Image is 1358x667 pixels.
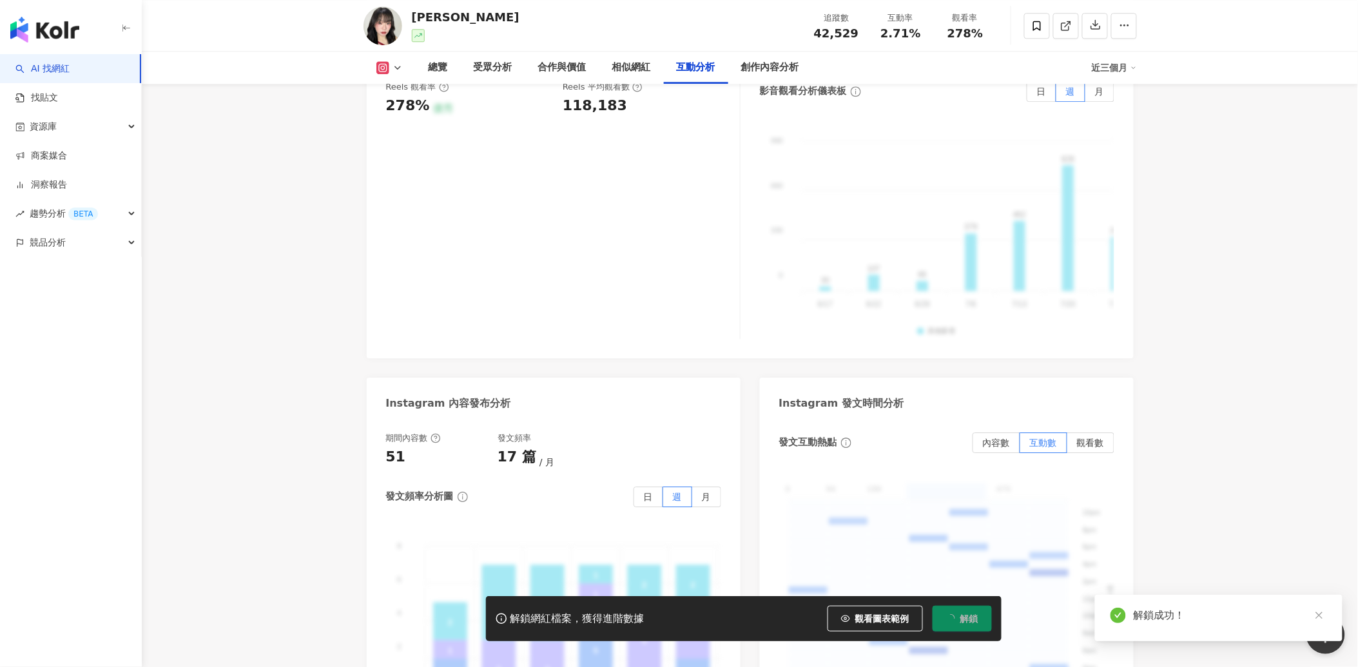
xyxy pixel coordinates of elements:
[677,60,715,75] div: 互動分析
[510,612,645,626] div: 解鎖網紅檔案，獲得進階數據
[1095,86,1104,97] span: 月
[30,199,98,228] span: 趨勢分析
[1111,608,1126,623] span: check-circle
[941,12,990,24] div: 觀看率
[828,606,923,632] button: 觀看圖表範例
[983,438,1010,448] span: 內容數
[498,432,531,444] div: 發文頻率
[644,492,653,502] span: 日
[30,112,57,141] span: 資源庫
[15,179,67,191] a: 洞察報告
[386,432,441,444] div: 期間內容數
[855,614,909,624] span: 觀看圖表範例
[612,60,651,75] div: 相似網紅
[1315,611,1324,620] span: close
[386,447,406,467] div: 51
[15,92,58,104] a: 找貼文
[474,60,512,75] div: 受眾分析
[812,12,861,24] div: 追蹤數
[386,490,454,503] div: 發文頻率分析圖
[563,81,643,93] div: Reels 平均觀看數
[849,84,863,99] span: info-circle
[760,84,847,98] div: 影音觀看分析儀表板
[15,63,70,75] a: searchAI 找網紅
[947,27,984,40] span: 278%
[30,228,66,257] span: 競品分析
[364,6,402,45] img: KOL Avatar
[741,60,799,75] div: 創作內容分析
[15,150,67,162] a: 商案媒合
[456,490,470,504] span: info-circle
[960,614,978,624] span: 解鎖
[779,396,904,411] div: Instagram 發文時間分析
[68,208,98,220] div: BETA
[880,27,920,40] span: 2.71%
[702,492,711,502] span: 月
[1030,438,1057,448] span: 互動數
[673,492,682,502] span: 週
[10,17,79,43] img: logo
[429,60,448,75] div: 總覽
[1092,57,1137,78] div: 近三個月
[814,26,858,40] span: 42,529
[386,96,430,116] div: 278%
[944,612,957,625] span: loading
[779,436,837,449] div: 發文互動熱點
[386,396,511,411] div: Instagram 內容發布分析
[1134,608,1327,623] div: 解鎖成功！
[563,96,627,116] div: 118,183
[1077,438,1104,448] span: 觀看數
[15,209,24,218] span: rise
[539,457,554,467] span: 月
[839,436,853,450] span: info-circle
[412,9,519,25] div: [PERSON_NAME]
[933,606,992,632] button: 解鎖
[1037,86,1046,97] span: 日
[1066,86,1075,97] span: 週
[877,12,926,24] div: 互動率
[386,81,449,93] div: Reels 觀看率
[498,447,536,467] div: 17 篇
[538,60,587,75] div: 合作與價值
